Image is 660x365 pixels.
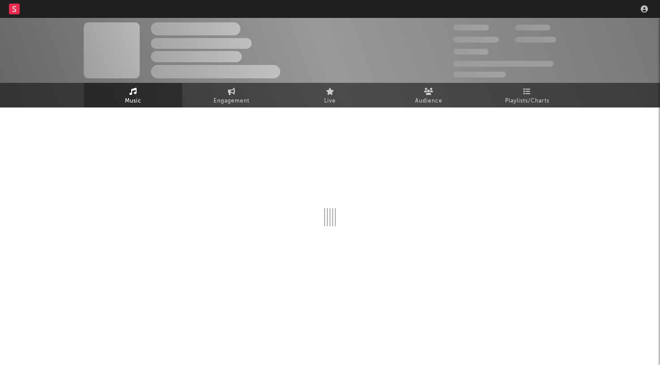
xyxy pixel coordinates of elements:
[182,83,281,107] a: Engagement
[415,96,442,107] span: Audience
[84,83,182,107] a: Music
[515,25,550,30] span: 100,000
[505,96,549,107] span: Playlists/Charts
[453,49,489,55] span: 100,000
[379,83,478,107] a: Audience
[453,37,499,43] span: 50,000,000
[515,37,556,43] span: 1,000,000
[453,25,489,30] span: 300,000
[214,96,249,107] span: Engagement
[453,72,506,77] span: Jump Score: 85.0
[281,83,379,107] a: Live
[453,61,553,67] span: 50,000,000 Monthly Listeners
[125,96,141,107] span: Music
[478,83,576,107] a: Playlists/Charts
[324,96,336,107] span: Live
